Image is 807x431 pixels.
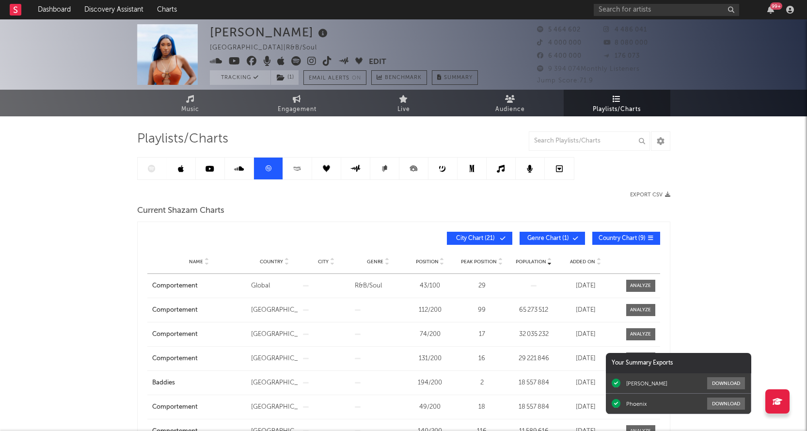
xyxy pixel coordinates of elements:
[210,42,328,54] div: [GEOGRAPHIC_DATA] | R&B/Soul
[270,70,299,85] span: ( 1 )
[350,90,457,116] a: Live
[251,305,298,315] div: [GEOGRAPHIC_DATA]
[510,354,557,364] div: 29 221 846
[603,40,648,46] span: 8 080 000
[181,104,199,115] span: Music
[461,259,497,265] span: Peak Position
[407,402,454,412] div: 49 / 200
[251,354,298,364] div: [GEOGRAPHIC_DATA]
[244,90,350,116] a: Engagement
[626,400,647,407] div: Phoenix
[603,53,640,59] span: 176 073
[459,402,506,412] div: 18
[407,281,454,291] div: 43 / 100
[537,27,581,33] span: 5 464 602
[137,133,228,145] span: Playlists/Charts
[407,330,454,339] div: 74 / 200
[137,205,224,217] span: Current Shazam Charts
[510,330,557,339] div: 32 035 232
[599,236,646,241] span: Country Chart ( 9 )
[303,70,366,85] button: Email AlertsOn
[189,259,203,265] span: Name
[210,70,270,85] button: Tracking
[152,354,246,364] a: Comportement
[562,354,609,364] div: [DATE]
[318,259,329,265] span: City
[562,402,609,412] div: [DATE]
[459,330,506,339] div: 17
[767,6,774,14] button: 99+
[593,104,641,115] span: Playlists/Charts
[152,281,246,291] a: Comportement
[707,377,745,389] button: Download
[626,380,667,387] div: [PERSON_NAME]
[537,66,640,72] span: 9 394 074 Monthly Listeners
[526,236,570,241] span: Genre Chart ( 1 )
[562,281,609,291] div: [DATE]
[278,104,316,115] span: Engagement
[537,53,582,59] span: 6 400 000
[444,75,473,80] span: Summary
[152,330,246,339] a: Comportement
[459,281,506,291] div: 29
[630,192,670,198] button: Export CSV
[251,378,298,388] div: [GEOGRAPHIC_DATA]
[510,402,557,412] div: 18 557 884
[594,4,739,16] input: Search for artists
[459,305,506,315] div: 99
[137,90,244,116] a: Music
[355,281,402,291] div: R&B/Soul
[352,76,361,81] em: On
[603,27,647,33] span: 4 486 041
[707,398,745,410] button: Download
[432,70,478,85] button: Summary
[416,259,439,265] span: Position
[251,330,298,339] div: [GEOGRAPHIC_DATA]
[520,232,585,245] button: Genre Chart(1)
[407,378,454,388] div: 194 / 200
[271,70,299,85] button: (1)
[459,378,506,388] div: 2
[510,378,557,388] div: 18 557 884
[453,236,498,241] span: City Chart ( 21 )
[537,40,582,46] span: 4 000 000
[251,402,298,412] div: [GEOGRAPHIC_DATA]
[562,305,609,315] div: [DATE]
[152,402,246,412] a: Comportement
[260,259,283,265] span: Country
[447,232,512,245] button: City Chart(21)
[210,24,330,40] div: [PERSON_NAME]
[385,72,422,84] span: Benchmark
[570,259,595,265] span: Added On
[592,232,660,245] button: Country Chart(9)
[407,354,454,364] div: 131 / 200
[562,378,609,388] div: [DATE]
[770,2,782,10] div: 99 +
[152,305,246,315] a: Comportement
[495,104,525,115] span: Audience
[537,78,593,84] span: Jump Score: 71.9
[564,90,670,116] a: Playlists/Charts
[529,131,650,151] input: Search Playlists/Charts
[510,305,557,315] div: 65 273 512
[367,259,383,265] span: Genre
[407,305,454,315] div: 112 / 200
[562,330,609,339] div: [DATE]
[371,70,427,85] a: Benchmark
[516,259,546,265] span: Population
[397,104,410,115] span: Live
[606,353,751,373] div: Your Summary Exports
[459,354,506,364] div: 16
[457,90,564,116] a: Audience
[152,378,246,388] a: Baddies
[369,56,386,68] button: Edit
[251,281,298,291] div: Global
